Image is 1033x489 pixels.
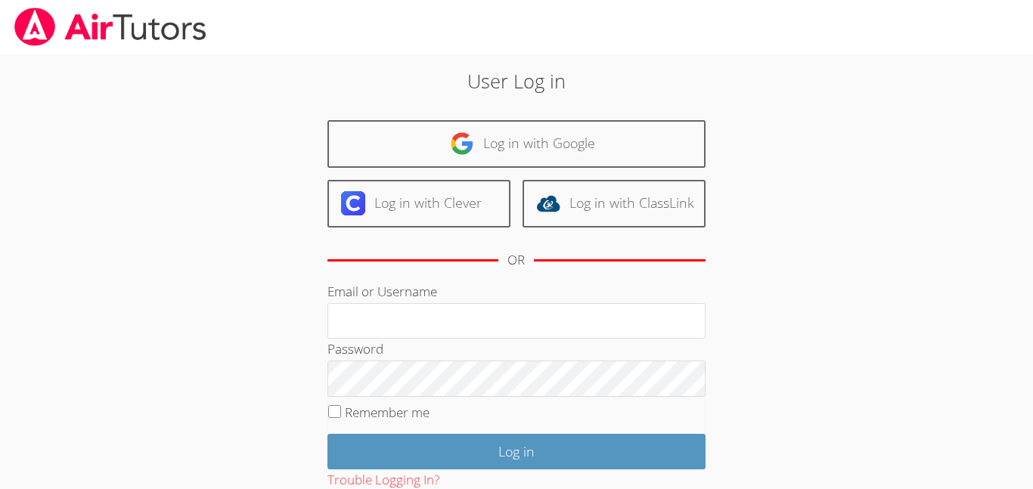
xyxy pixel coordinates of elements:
a: Log in with Google [327,120,706,168]
img: clever-logo-6eab21bc6e7a338710f1a6ff85c0baf02591cd810cc4098c63d3a4b26e2feb20.svg [341,191,365,215]
a: Log in with ClassLink [523,180,706,227]
img: airtutors_banner-c4298cdbf04f3fff15de1276eac7730deb9818008684d7c2e4769d2f7ddbe033.png [13,8,208,46]
h2: User Log in [237,67,796,95]
img: google-logo-50288ca7cdecda66e5e0955fdab243c47b7ad437acaf1139b6f446037453330a.svg [450,132,474,156]
input: Log in [327,434,706,469]
a: Log in with Clever [327,180,510,227]
img: classlink-logo-d6bb404cc1216ec64c9a2012d9dc4662098be43eaf13dc465df04b49fa7ab582.svg [536,191,560,215]
label: Email or Username [327,283,437,300]
label: Remember me [345,404,430,421]
div: OR [507,249,525,271]
label: Password [327,340,383,357]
